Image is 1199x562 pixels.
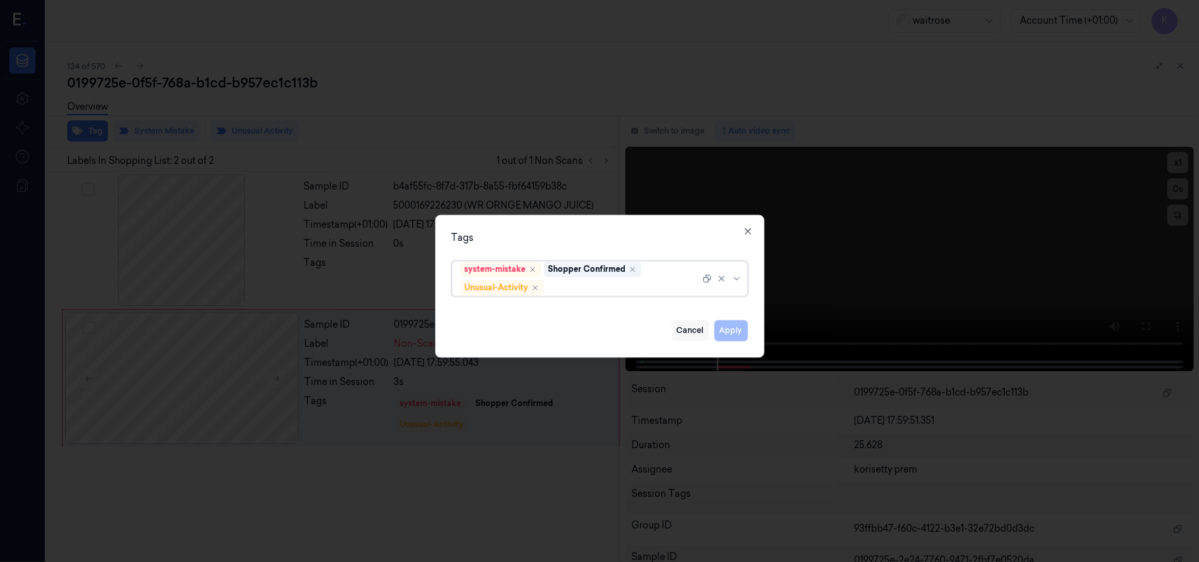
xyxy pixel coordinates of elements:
[529,266,537,274] div: Remove ,system-mistake
[531,284,539,292] div: Remove ,Unusual-Activity
[465,282,529,294] div: Unusual-Activity
[672,320,709,342] button: Cancel
[452,232,748,245] div: Tags
[548,264,626,276] div: Shopper Confirmed
[465,264,526,276] div: system-mistake
[629,266,637,274] div: Remove ,Shopper Confirmed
